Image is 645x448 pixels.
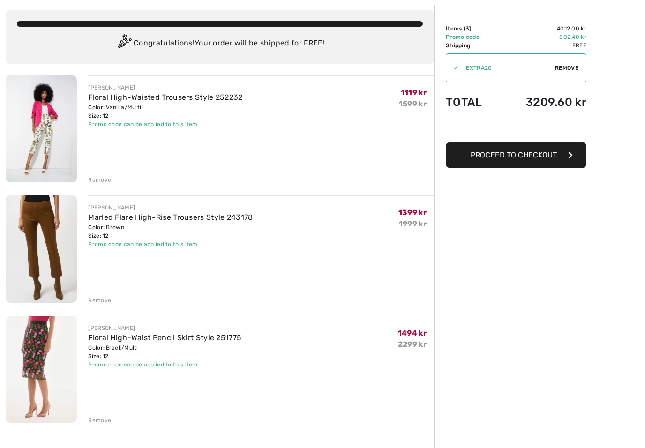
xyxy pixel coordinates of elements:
div: Color: Vanilla/Multi Size: 12 [88,104,242,120]
div: Color: Brown Size: 12 [88,224,253,240]
div: ✔ [446,64,458,73]
td: Items ( ) [446,25,499,33]
input: Promo code [458,54,555,82]
a: Floral High-Waisted Trousers Style 252232 [88,93,242,102]
div: Remove [88,297,111,305]
td: 3209.60 kr [499,87,586,119]
div: Promo code can be applied to this item [88,240,253,249]
a: Marled Flare High-Rise Trousers Style 243178 [88,213,253,222]
div: [PERSON_NAME] [88,84,242,92]
div: Promo code can be applied to this item [88,120,242,129]
div: Color: Black/Multi Size: 12 [88,344,241,361]
span: 3 [465,26,469,32]
s: 1999 kr [399,220,427,229]
img: Floral High-Waisted Trousers Style 252232 [6,76,77,183]
s: 1599 kr [399,100,427,109]
span: Proceed to Checkout [471,151,557,160]
div: [PERSON_NAME] [88,204,253,212]
span: 1119 kr [401,89,427,97]
td: Promo code [446,33,499,42]
div: Remove [88,176,111,185]
iframe: PayPal [446,119,586,140]
div: Remove [88,417,111,425]
td: Total [446,87,499,119]
a: Floral High-Waist Pencil Skirt Style 251775 [88,334,241,343]
img: Floral High-Waist Pencil Skirt Style 251775 [6,316,77,423]
td: Free [499,42,586,50]
td: 4012.00 kr [499,25,586,33]
img: Marled Flare High-Rise Trousers Style 243178 [6,196,77,303]
s: 2299 kr [398,340,427,349]
button: Proceed to Checkout [446,143,586,168]
span: 1494 kr [398,329,427,338]
td: Shipping [446,42,499,50]
div: Congratulations! Your order will be shipped for FREE! [17,35,423,53]
div: Promo code can be applied to this item [88,361,241,369]
img: Congratulation2.svg [115,35,134,53]
td: -802.40 kr [499,33,586,42]
span: 1399 kr [398,209,427,217]
div: [PERSON_NAME] [88,324,241,333]
span: Remove [555,64,578,73]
